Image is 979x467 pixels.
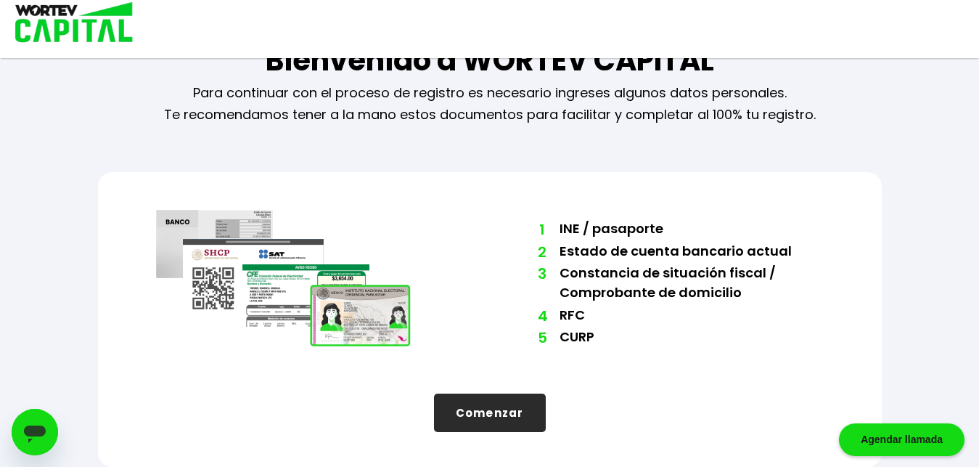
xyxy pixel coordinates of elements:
span: 3 [538,263,545,285]
li: Constancia de situación fiscal / Comprobante de domicilio [560,263,824,305]
li: RFC [560,305,824,328]
h1: Bienvenido a WORTEV CAPITAL [266,38,714,82]
li: CURP [560,327,824,349]
span: 5 [538,327,545,349]
div: Agendar llamada [839,423,964,456]
span: 4 [538,305,545,327]
iframe: Botón para iniciar la ventana de mensajería [12,409,58,455]
p: Para continuar con el proceso de registro es necesario ingreses algunos datos personales. Te reco... [164,82,816,126]
li: INE / pasaporte [560,219,824,241]
button: Comenzar [434,394,546,432]
span: 1 [538,219,545,240]
li: Estado de cuenta bancario actual [560,241,824,264]
span: 2 [538,241,545,263]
